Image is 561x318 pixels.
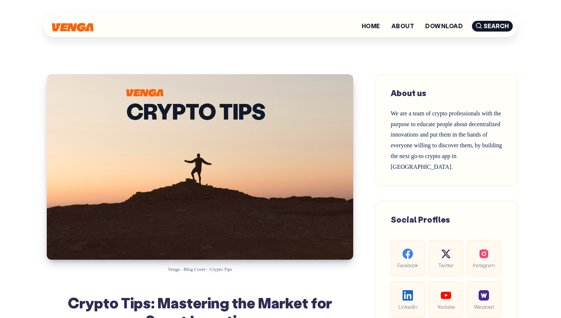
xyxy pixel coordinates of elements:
a: About [391,23,414,29]
span: Instagram [473,261,495,269]
img: social-warpcast.e8a23a7ed3178af0345123c41633f860.png [479,290,489,301]
a: Facebook [391,240,425,276]
a: Warpcast [467,282,501,318]
img: Venga Blog [52,23,93,32]
span: Social Profiles [391,214,450,225]
a: Youtube [429,282,463,318]
img: social-linkedin.be646fe421ccab3a2ad91cb58bdc9694.svg [403,290,413,301]
span: About us [391,88,426,98]
a: Home [362,23,380,29]
span: Venga - Blog Cover - Crypto Tips [168,267,232,272]
a: Download [425,23,463,29]
span: Warpcast [473,302,495,311]
span: Twitter [435,261,457,269]
a: LinkedIn [391,282,425,318]
img: Crypto Tips: Mastering the Market for Smart Investing [47,74,353,260]
span: LinkedIn [397,302,419,311]
a: Instagram [467,240,501,276]
span: Search [472,21,513,32]
a: Twitter [429,240,463,276]
span: We are a team of crypto professionals with the purpose to educate people about decentralized inno... [391,110,502,170]
img: social-youtube.99db9aba05279f803f3e7a4a838dfb6c.svg [441,290,451,301]
span: Facebook [397,261,419,269]
span: Youtube [435,302,457,311]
